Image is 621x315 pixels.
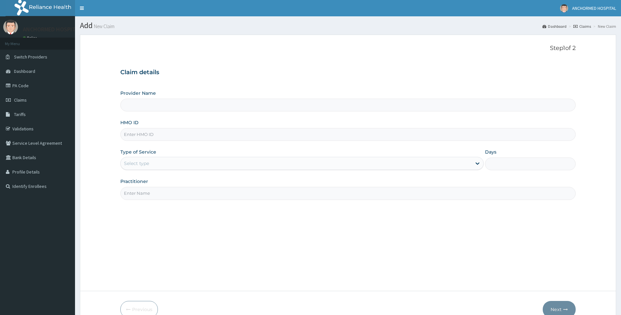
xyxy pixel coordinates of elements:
div: Select type [124,160,149,167]
input: Enter HMO ID [120,128,576,141]
small: New Claim [93,24,114,29]
img: User Image [560,4,568,12]
input: Enter Name [120,187,576,200]
li: New Claim [592,24,616,29]
a: Dashboard [542,24,567,29]
h1: Add [80,21,616,30]
a: Claims [573,24,591,29]
label: Practitioner [120,178,148,185]
h3: Claim details [120,69,576,76]
span: ANCHORMED HOSPITAL [572,5,616,11]
span: Claims [14,97,27,103]
p: ANCHORMED HOSPITAL [23,26,82,32]
a: Online [23,36,38,40]
span: Switch Providers [14,54,47,60]
label: Type of Service [120,149,156,155]
span: Tariffs [14,111,26,117]
label: Provider Name [120,90,156,96]
p: Step 1 of 2 [120,45,576,52]
span: Dashboard [14,68,35,74]
label: Days [485,149,496,155]
img: User Image [3,20,18,34]
label: HMO ID [120,119,139,126]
